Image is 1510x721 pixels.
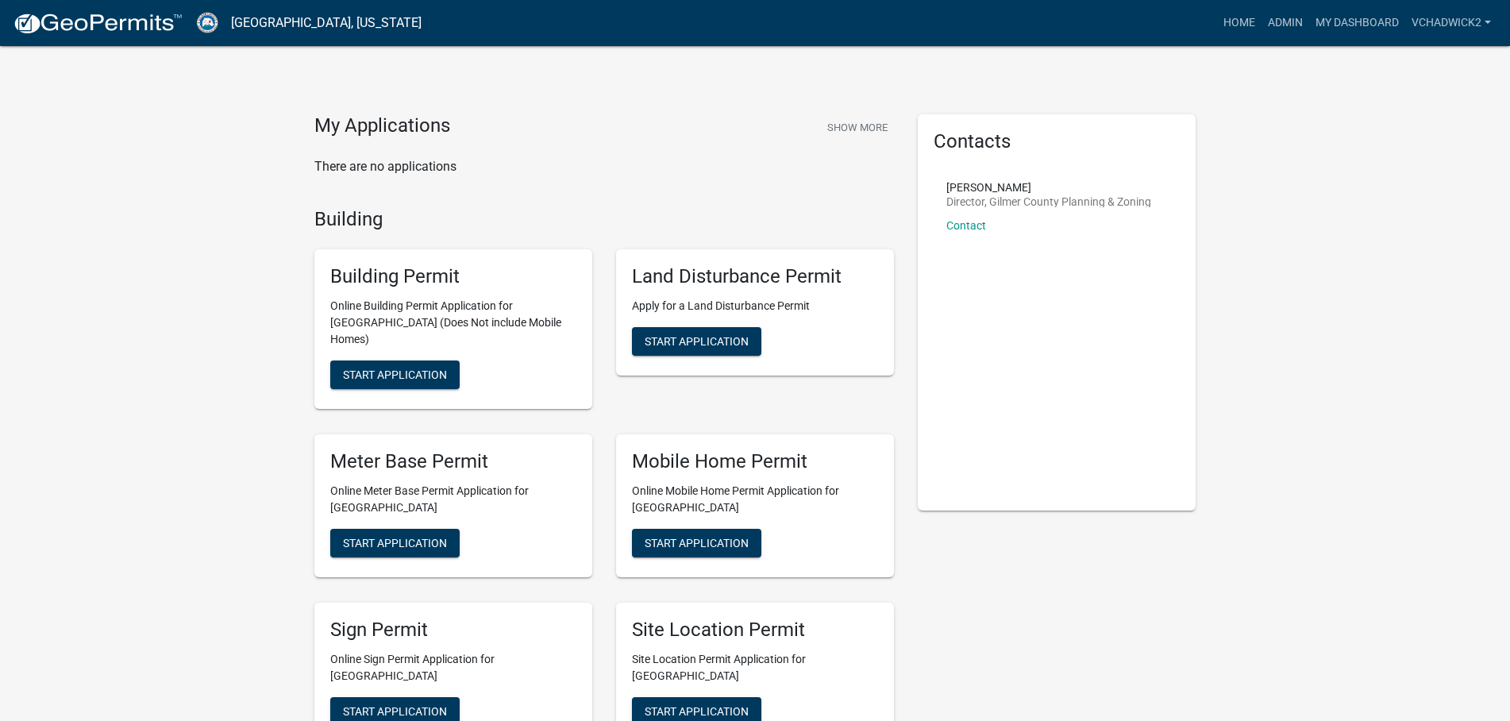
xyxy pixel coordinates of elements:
button: Start Application [330,360,460,389]
a: [GEOGRAPHIC_DATA], [US_STATE] [231,10,422,37]
h5: Building Permit [330,265,576,288]
a: Home [1217,8,1262,38]
span: Start Application [343,368,447,381]
h5: Mobile Home Permit [632,450,878,473]
p: Online Mobile Home Permit Application for [GEOGRAPHIC_DATA] [632,483,878,516]
a: Contact [946,219,986,232]
p: There are no applications [314,157,894,176]
button: Start Application [632,529,761,557]
p: Online Meter Base Permit Application for [GEOGRAPHIC_DATA] [330,483,576,516]
span: Start Application [645,704,749,717]
button: Show More [821,114,894,141]
button: Start Application [632,327,761,356]
span: Start Application [343,704,447,717]
h5: Sign Permit [330,619,576,642]
h5: Meter Base Permit [330,450,576,473]
p: Site Location Permit Application for [GEOGRAPHIC_DATA] [632,651,878,684]
p: Online Sign Permit Application for [GEOGRAPHIC_DATA] [330,651,576,684]
h4: Building [314,208,894,231]
a: VChadwick2 [1405,8,1497,38]
p: Online Building Permit Application for [GEOGRAPHIC_DATA] (Does Not include Mobile Homes) [330,298,576,348]
span: Start Application [645,536,749,549]
h4: My Applications [314,114,450,138]
a: My Dashboard [1309,8,1405,38]
a: Admin [1262,8,1309,38]
h5: Land Disturbance Permit [632,265,878,288]
p: [PERSON_NAME] [946,182,1151,193]
span: Start Application [343,536,447,549]
img: Gilmer County, Georgia [195,12,218,33]
span: Start Application [645,335,749,348]
h5: Site Location Permit [632,619,878,642]
p: Director, Gilmer County Planning & Zoning [946,196,1151,207]
p: Apply for a Land Disturbance Permit [632,298,878,314]
h5: Contacts [934,130,1180,153]
button: Start Application [330,529,460,557]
